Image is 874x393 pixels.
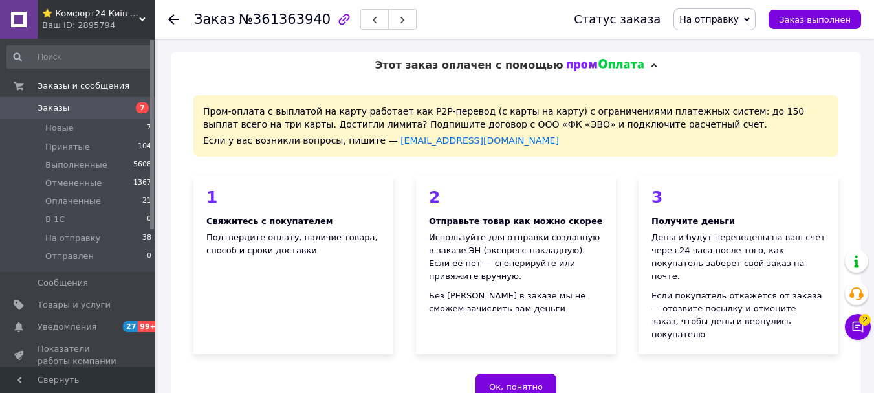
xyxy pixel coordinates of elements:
[38,102,69,114] span: Заказы
[45,141,90,153] span: Принятые
[45,177,102,189] span: Отмененные
[429,189,603,205] div: 2
[239,12,331,27] span: №361363940
[142,232,151,244] span: 38
[651,216,735,226] b: Получите деньги
[206,189,380,205] div: 1
[147,251,151,262] span: 0
[168,13,179,26] div: Вернуться назад
[194,12,235,27] span: Заказ
[859,314,871,326] span: 2
[123,321,138,332] span: 27
[45,159,107,171] span: Выполненные
[400,135,559,146] a: [EMAIL_ADDRESS][DOMAIN_NAME]
[651,189,825,205] div: 3
[45,251,94,262] span: Отправлен
[142,196,151,207] span: 21
[6,45,153,69] input: Поиск
[193,95,838,157] div: Пром-оплата с выплатой на карту работает как P2P-перевод (с карты на карту) с ограничениями плате...
[651,231,825,283] div: Деньги будут переведены на ваш счет через 24 часа после того, как покупатель заберет свой заказ н...
[845,314,871,340] button: Чат с покупателем2
[567,59,644,72] img: evopay logo
[136,102,149,113] span: 7
[779,15,851,25] span: Заказ выполнен
[679,14,739,25] span: На отправку
[133,177,151,189] span: 1367
[38,321,96,333] span: Уведомления
[489,382,543,392] span: Ок, понятно
[138,141,151,153] span: 104
[42,8,139,19] span: ⭐ Комфорт24 Київ ⭐ Магазин насосів, змішувачів, сантехніки, водоочистки та опалення ⭐
[769,10,861,29] button: Заказ выполнен
[38,277,88,289] span: Сообщения
[206,231,380,257] div: Подтвердите оплату, наличие товара, способ и сроки доставки
[38,299,111,311] span: Товары и услуги
[45,232,100,244] span: На отправку
[375,59,563,71] span: Этот заказ оплачен с помощью
[429,216,603,226] b: Отправьте товар как можно скорее
[429,231,603,283] div: Используйте для отправки созданную в заказе ЭН (экспресс-накладную). Если её нет — сгенерируйте и...
[45,214,65,225] span: В 1С
[38,343,120,366] span: Показатели работы компании
[574,13,661,26] div: Статус заказа
[133,159,151,171] span: 5608
[147,122,151,134] span: 7
[45,122,74,134] span: Новые
[203,134,829,147] div: Если у вас возникли вопросы, пишите —
[45,196,101,207] span: Оплаченные
[147,214,151,225] span: 0
[651,289,825,341] div: Если покупатель откажется от заказа — отозвите посылку и отмените заказ, чтобы деньги вернулись п...
[138,321,159,332] span: 99+
[206,216,333,226] b: Свяжитесь с покупателем
[429,289,603,315] div: Без [PERSON_NAME] в заказе мы не сможем зачислить вам деньги
[38,80,129,92] span: Заказы и сообщения
[42,19,155,31] div: Ваш ID: 2895794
